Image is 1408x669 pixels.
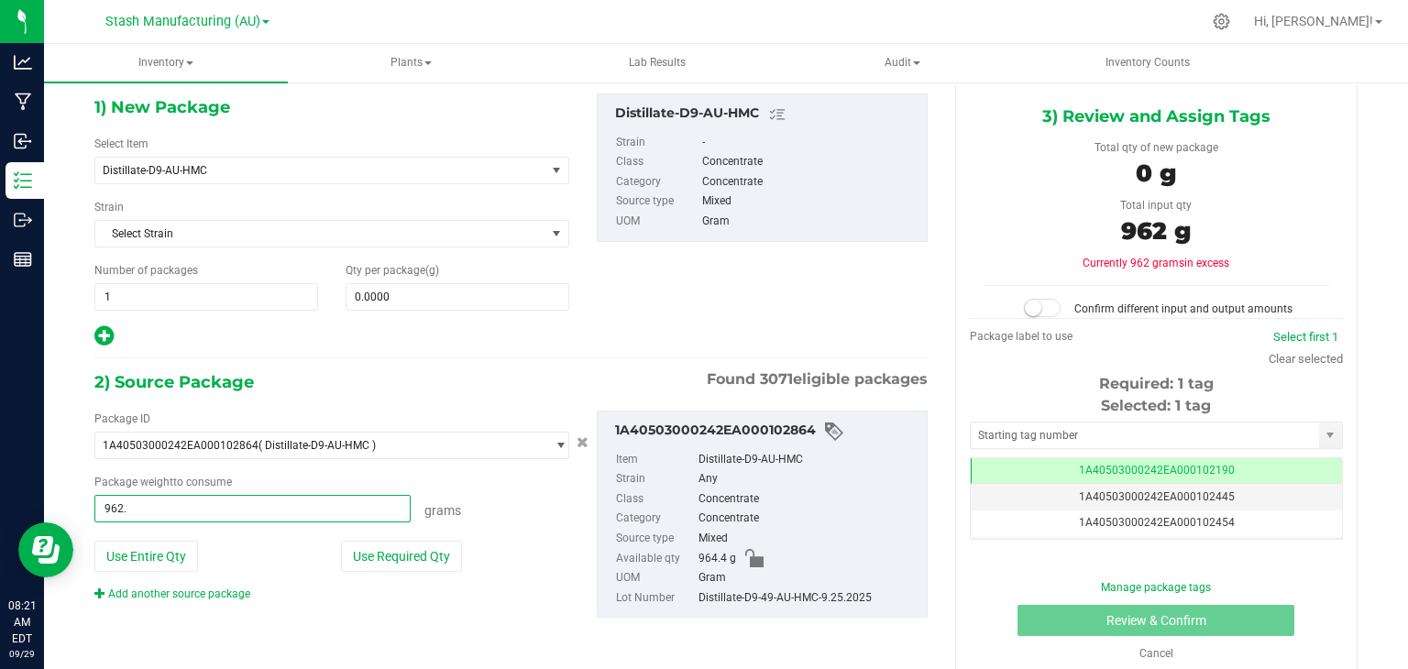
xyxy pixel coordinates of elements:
span: Currently 962 grams [1083,257,1229,269]
a: Add another source package [94,587,250,600]
span: Hi, [PERSON_NAME]! [1254,14,1373,28]
span: 3) Review and Assign Tags [1042,103,1270,130]
label: UOM [616,568,695,588]
div: 1A40503000242EA000102864 [615,421,918,443]
span: 0 g [1136,159,1176,188]
div: Mixed [702,192,918,212]
span: in excess [1184,257,1229,269]
span: Add new output [94,334,114,346]
label: Lot Number [616,588,695,609]
span: ( Distillate-D9-AU-HMC ) [258,439,376,452]
a: Lab Results [535,44,779,82]
button: Review & Confirm [1017,605,1294,636]
span: Required: 1 tag [1099,375,1214,392]
span: 1A40503000242EA000102190 [1079,464,1235,477]
span: 1A40503000242EA000102454 [1079,516,1235,529]
label: Class [616,152,698,172]
a: Plants [290,44,533,82]
span: 1A40503000242EA000102864 [103,439,258,452]
a: Manage package tags [1101,581,1211,594]
p: 09/29 [8,647,36,661]
inline-svg: Outbound [14,211,32,229]
span: 964.4 g [698,549,736,569]
div: Any [698,469,918,489]
span: select [544,433,567,458]
label: Select Item [94,136,148,152]
label: Available qty [616,549,695,569]
inline-svg: Inbound [14,132,32,150]
span: Package to consume [94,476,232,488]
span: Total input qty [1120,199,1192,212]
div: Concentrate [702,172,918,192]
input: 0.0000 [346,284,568,310]
div: Gram [698,568,918,588]
span: 1A40503000242EA000102445 [1079,490,1235,503]
label: Strain [94,199,124,215]
label: UOM [616,212,698,232]
span: Inventory Counts [1081,55,1215,71]
input: 1 [95,284,317,310]
input: Starting tag number [971,422,1319,448]
label: Class [616,489,695,510]
inline-svg: Reports [14,250,32,269]
div: Mixed [698,529,918,549]
span: Package ID [94,412,150,425]
a: Inventory Counts [1026,44,1270,82]
label: Source type [616,192,698,212]
span: 3071 [760,370,793,388]
a: Select first 1 [1273,330,1338,344]
a: Audit [780,44,1024,82]
div: Distillate-D9-AU-HMC [615,104,918,126]
span: Select Strain [95,221,545,247]
p: 08:21 AM EDT [8,598,36,647]
label: Category [616,509,695,529]
span: Total qty of new package [1094,141,1218,154]
span: 962 g [1121,216,1191,246]
span: Audit [781,45,1023,82]
label: Source type [616,529,695,549]
span: Grams [424,503,461,518]
span: Distillate-D9-AU-HMC [103,164,521,177]
div: - [702,133,918,153]
button: Cancel button [571,430,594,456]
span: Found eligible packages [707,368,928,390]
span: Qty per package [346,264,439,277]
a: Clear selected [1269,352,1343,366]
span: Package label to use [970,330,1072,343]
div: Manage settings [1210,13,1233,30]
span: (g) [425,264,439,277]
span: 2) Source Package [94,368,254,396]
span: Confirm different input and output amounts [1074,302,1292,315]
label: Strain [616,469,695,489]
div: Concentrate [698,509,918,529]
label: Item [616,450,695,470]
span: Plants [291,45,533,82]
span: select [544,158,567,183]
button: Use Entire Qty [94,541,198,572]
span: Selected: 1 tag [1101,397,1211,414]
div: Gram [702,212,918,232]
span: Number of packages [94,264,198,277]
a: Cancel [1139,647,1173,660]
button: Use Required Qty [341,541,462,572]
inline-svg: Manufacturing [14,93,32,111]
span: Lab Results [604,55,710,71]
span: 1) New Package [94,93,230,121]
span: weight [140,476,173,488]
span: Stash Manufacturing (AU) [105,14,260,29]
a: Inventory [44,44,288,82]
div: Distillate-D9-49-AU-HMC-9.25.2025 [698,588,918,609]
div: Distillate-D9-AU-HMC [698,450,918,470]
div: Concentrate [702,152,918,172]
span: select [544,221,567,247]
iframe: Resource center [18,522,73,577]
label: Strain [616,133,698,153]
div: Concentrate [698,489,918,510]
inline-svg: Inventory [14,171,32,190]
label: Category [616,172,698,192]
inline-svg: Analytics [14,53,32,71]
span: select [1319,422,1342,448]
